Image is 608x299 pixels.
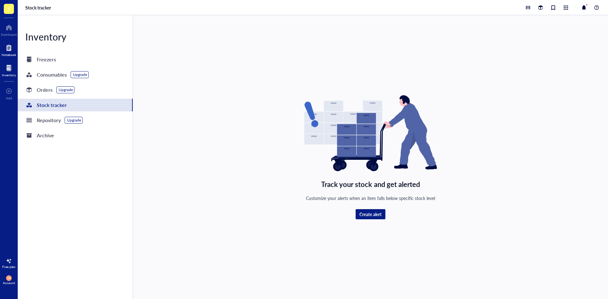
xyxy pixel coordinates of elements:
[2,43,16,57] a: Notebook
[306,195,435,202] div: Customize your alerts when an item falls below specific stock level
[2,63,16,77] a: Inventory
[37,131,54,140] div: Archive
[25,5,52,10] a: Stock tracker
[18,114,133,127] a: RepositoryUpgrade
[18,30,133,43] div: Inventory
[2,265,16,269] div: Free plan
[7,277,10,279] span: MD
[18,84,133,96] a: OrdersUpgrade
[304,95,437,171] img: Empty state
[8,4,10,12] span: I
[37,116,61,125] div: Repository
[18,68,133,81] a: ConsumablesUpgrade
[67,118,81,123] div: Upgrade
[321,179,420,190] div: Track your stock and get alerted
[6,96,12,100] div: Add
[37,70,67,79] div: Consumables
[18,99,133,111] a: Stock tracker
[37,85,53,94] div: Orders
[1,22,17,36] a: Dashboard
[73,72,87,77] div: Upgrade
[37,101,67,109] div: Stock tracker
[59,87,73,92] div: Upgrade
[356,209,385,219] button: Create alert
[37,55,56,64] div: Freezers
[2,73,16,77] div: Inventory
[18,129,133,142] a: Archive
[359,211,382,217] span: Create alert
[3,281,15,285] div: Account
[18,53,133,66] a: Freezers
[1,33,17,36] div: Dashboard
[2,53,16,57] div: Notebook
